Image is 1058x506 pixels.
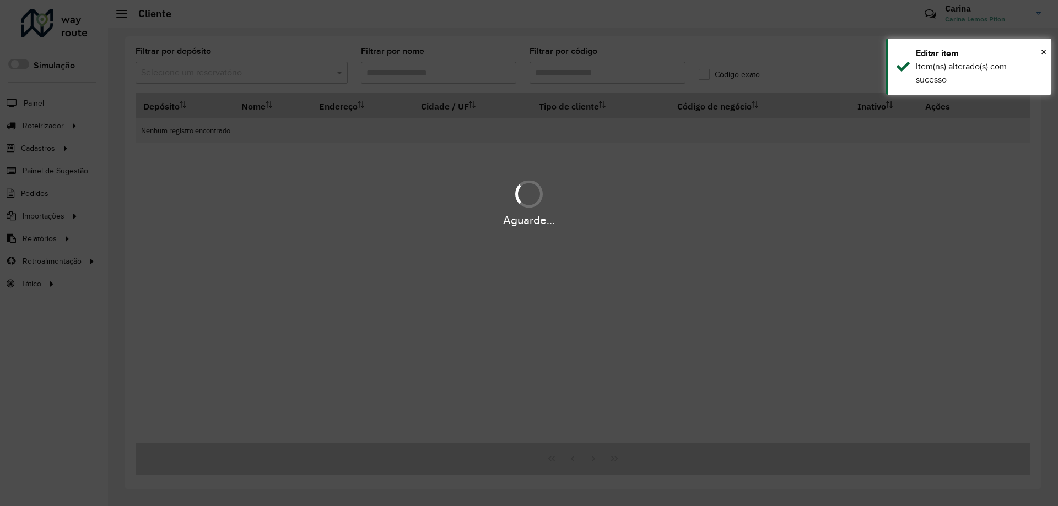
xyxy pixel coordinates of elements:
[916,47,1043,60] div: Editar item
[503,214,555,226] font: Aguarde...
[1041,46,1046,58] font: ×
[1041,43,1046,60] button: Fechar
[916,48,959,58] font: Editar item
[916,62,1007,84] font: Item(ns) alterado(s) com sucesso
